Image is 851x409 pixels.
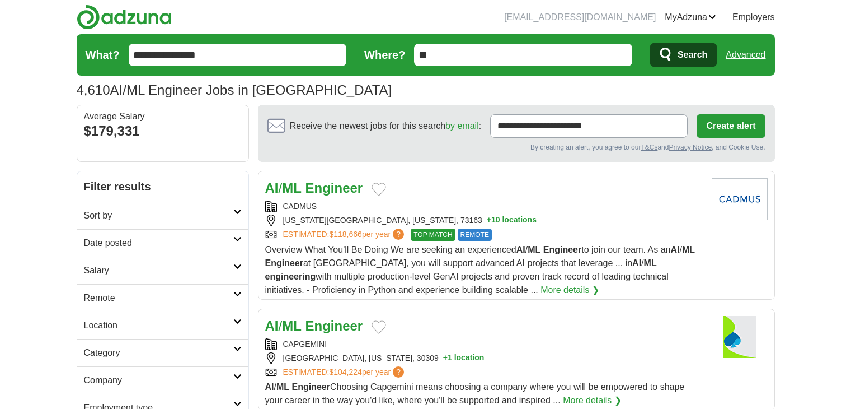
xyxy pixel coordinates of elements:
[528,245,540,254] strong: ML
[265,215,703,226] div: [US_STATE][GEOGRAPHIC_DATA], [US_STATE], 73163
[372,320,386,334] button: Add to favorite jobs
[543,245,581,254] strong: Engineer
[77,80,110,100] span: 4,610
[77,171,248,202] h2: Filter results
[282,180,302,196] strong: ML
[372,183,386,196] button: Add to favorite jobs
[305,318,363,333] strong: Engineer
[283,229,407,241] a: ESTIMATED:$118,666per year?
[712,316,768,358] img: Capgemini logo
[84,319,233,332] h2: Location
[682,245,695,254] strong: ML
[276,382,289,392] strong: ML
[265,382,274,392] strong: AI
[265,272,316,281] strong: engineering
[265,382,685,405] span: / Choosing Capgemini means choosing a company where you will be empowered to shape your career in...
[540,283,599,297] a: More details ❯
[84,291,233,305] h2: Remote
[393,229,404,240] span: ?
[265,245,695,295] span: Overview What You'll Be Doing We are seeking an experienced / to join our team. As an / at [GEOGR...
[77,257,248,284] a: Salary
[712,178,768,220] img: Cadmus logo
[732,11,775,24] a: Employers
[265,180,279,196] strong: AI
[265,352,703,364] div: [GEOGRAPHIC_DATA], [US_STATE], 30309
[644,258,657,268] strong: ML
[443,352,485,364] button: +1 location
[678,44,707,66] span: Search
[283,202,317,211] a: CADMUS
[77,4,172,30] img: Adzuna logo
[516,245,525,254] strong: AI
[267,142,765,152] div: By creating an alert, you agree to our and , and Cookie Use.
[445,121,479,131] a: by email
[283,366,407,378] a: ESTIMATED:$104,224per year?
[265,318,279,333] strong: AI
[77,229,248,257] a: Date posted
[84,346,233,360] h2: Category
[458,229,492,241] span: REMOTE
[265,318,363,333] a: AI/ML Engineer
[86,47,120,63] label: What?
[650,43,717,67] button: Search
[632,258,641,268] strong: AI
[411,229,455,241] span: TOP MATCH
[329,368,361,377] span: $104,224
[265,180,363,196] a: AI/ML Engineer
[84,209,233,222] h2: Sort by
[265,258,303,268] strong: Engineer
[443,352,448,364] span: +
[670,245,679,254] strong: AI
[84,121,242,141] div: $179,331
[305,180,363,196] strong: Engineer
[641,143,657,151] a: T&Cs
[77,82,392,97] h1: AI/ML Engineer Jobs in [GEOGRAPHIC_DATA]
[282,318,302,333] strong: ML
[84,264,233,277] h2: Salary
[329,230,361,239] span: $118,666
[364,47,405,63] label: Where?
[665,11,716,24] a: MyAdzuna
[84,112,242,121] div: Average Salary
[487,215,537,226] button: +10 locations
[77,284,248,312] a: Remote
[563,394,622,407] a: More details ❯
[290,119,481,133] span: Receive the newest jobs for this search :
[77,366,248,394] a: Company
[487,215,491,226] span: +
[726,44,765,66] a: Advanced
[77,202,248,229] a: Sort by
[393,366,404,378] span: ?
[77,339,248,366] a: Category
[84,236,233,250] h2: Date posted
[84,374,233,387] h2: Company
[669,143,712,151] a: Privacy Notice
[292,382,330,392] strong: Engineer
[77,312,248,339] a: Location
[697,114,765,138] button: Create alert
[504,11,656,24] li: [EMAIL_ADDRESS][DOMAIN_NAME]
[283,340,327,348] a: CAPGEMINI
